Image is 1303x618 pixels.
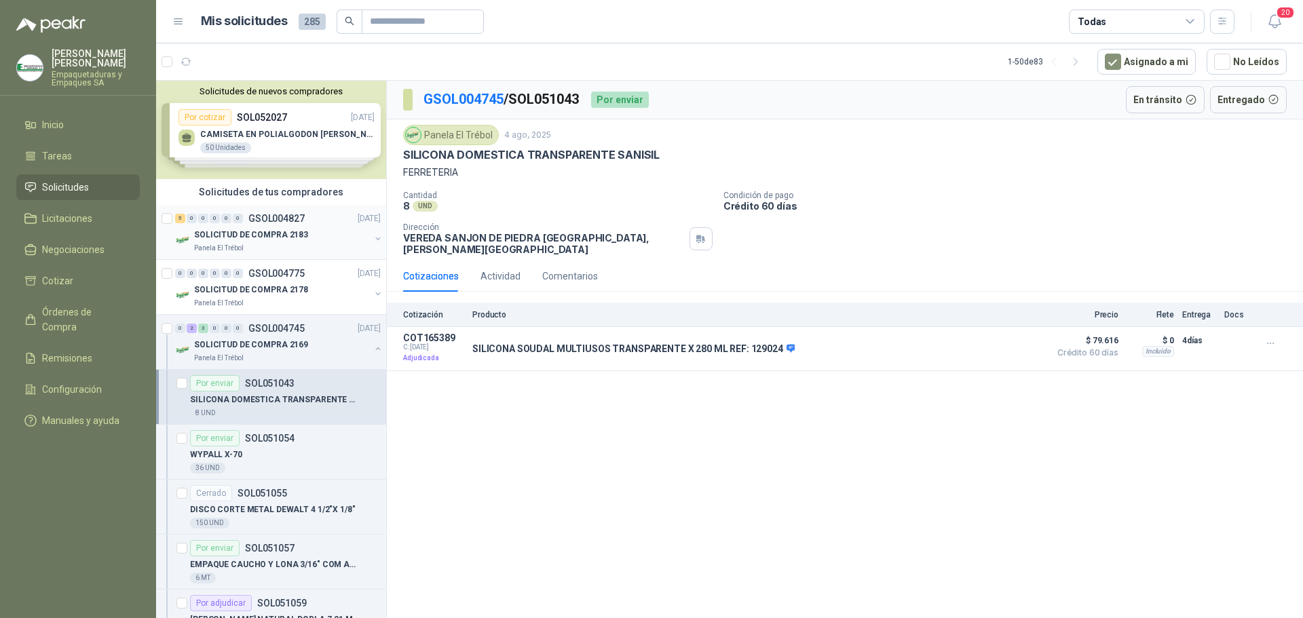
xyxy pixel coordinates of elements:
[403,232,684,255] p: VEREDA SANJON DE PIEDRA [GEOGRAPHIC_DATA] , [PERSON_NAME][GEOGRAPHIC_DATA]
[16,16,86,33] img: Logo peakr
[413,201,438,212] div: UND
[190,463,225,474] div: 36 UND
[16,299,140,340] a: Órdenes de Compra
[358,212,381,225] p: [DATE]
[210,324,220,333] div: 0
[190,540,240,556] div: Por enviar
[257,598,307,608] p: SOL051059
[190,558,359,571] p: EMPAQUE CAUCHO Y LONA 3/16" COM ALMA
[187,214,197,223] div: 0
[156,480,386,535] a: CerradoSOL051055DISCO CORTE METAL DEWALT 4 1/2"X 1/8"150 UND
[1182,310,1216,320] p: Entrega
[1097,49,1196,75] button: Asignado a mi
[156,370,386,425] a: Por enviarSOL051043SILICONA DOMESTICA TRANSPARENTE SANISIL8 UND
[1051,310,1118,320] p: Precio
[175,232,191,248] img: Company Logo
[42,211,92,226] span: Licitaciones
[1210,86,1287,113] button: Entregado
[52,71,140,87] p: Empaquetaduras y Empaques SA
[221,214,231,223] div: 0
[403,269,459,284] div: Cotizaciones
[175,342,191,358] img: Company Logo
[198,324,208,333] div: 3
[299,14,326,30] span: 285
[190,573,216,583] div: 6 MT
[210,269,220,278] div: 0
[42,351,92,366] span: Remisiones
[472,310,1042,320] p: Producto
[190,448,242,461] p: WYPALL X-70
[190,503,356,516] p: DISCO CORTE METAL DEWALT 4 1/2"X 1/8"
[175,214,185,223] div: 5
[17,55,43,81] img: Company Logo
[175,210,383,254] a: 5 0 0 0 0 0 GSOL004827[DATE] Company LogoSOLICITUD DE COMPRA 2183Panela El Trébol
[403,343,464,351] span: C: [DATE]
[245,543,295,553] p: SOL051057
[1127,332,1174,349] p: $ 0
[233,214,243,223] div: 0
[1142,346,1174,357] div: Incluido
[52,49,140,68] p: [PERSON_NAME] [PERSON_NAME]
[175,324,185,333] div: 0
[248,214,305,223] p: GSOL004827
[403,351,464,365] p: Adjudicada
[194,284,308,296] p: SOLICITUD DE COMPRA 2178
[1126,86,1205,113] button: En tránsito
[16,112,140,138] a: Inicio
[233,324,243,333] div: 0
[504,129,551,142] p: 4 ago, 2025
[1224,310,1251,320] p: Docs
[16,206,140,231] a: Licitaciones
[42,413,119,428] span: Manuales y ayuda
[16,268,140,294] a: Cotizar
[591,92,649,108] div: Por enviar
[245,379,295,388] p: SOL051043
[1207,49,1287,75] button: No Leídos
[723,200,1298,212] p: Crédito 60 días
[16,408,140,433] a: Manuales y ayuda
[345,16,354,26] span: search
[42,305,127,334] span: Órdenes de Compra
[194,229,308,242] p: SOLICITUD DE COMPRA 2183
[42,273,73,288] span: Cotizar
[190,375,240,391] div: Por enviar
[403,191,713,200] p: Cantidad
[1127,310,1174,320] p: Flete
[190,595,252,611] div: Por adjudicar
[1008,51,1087,73] div: 1 - 50 de 83
[403,148,660,162] p: SILICONA DOMESTICA TRANSPARENTE SANISIL
[358,322,381,335] p: [DATE]
[42,382,102,397] span: Configuración
[480,269,521,284] div: Actividad
[403,332,464,343] p: COT165389
[190,393,359,406] p: SILICONA DOMESTICA TRANSPARENTE SANISIL
[194,298,244,309] p: Panela El Trébol
[403,125,499,145] div: Panela El Trébol
[238,488,287,498] p: SOL051055
[190,430,240,446] div: Por enviar
[248,324,305,333] p: GSOL004745
[423,91,504,107] a: GSOL004745
[16,237,140,263] a: Negociaciones
[42,242,105,257] span: Negociaciones
[156,425,386,480] a: Por enviarSOL051054WYPALL X-7036 UND
[194,353,244,364] p: Panela El Trébol
[198,214,208,223] div: 0
[156,179,386,205] div: Solicitudes de tus compradores
[221,324,231,333] div: 0
[156,81,386,179] div: Solicitudes de nuevos compradoresPor cotizarSOL052027[DATE] CAMISETA EN POLIALGODON [PERSON_NAME]...
[190,408,221,419] div: 8 UND
[16,174,140,200] a: Solicitudes
[248,269,305,278] p: GSOL004775
[175,265,383,309] a: 0 0 0 0 0 0 GSOL004775[DATE] Company LogoSOLICITUD DE COMPRA 2178Panela El Trébol
[187,269,197,278] div: 0
[1262,9,1287,34] button: 20
[190,485,232,501] div: Cerrado
[723,191,1298,200] p: Condición de pago
[162,86,381,96] button: Solicitudes de nuevos compradores
[210,214,220,223] div: 0
[1051,349,1118,357] span: Crédito 60 días
[221,269,231,278] div: 0
[16,143,140,169] a: Tareas
[16,376,140,402] a: Configuración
